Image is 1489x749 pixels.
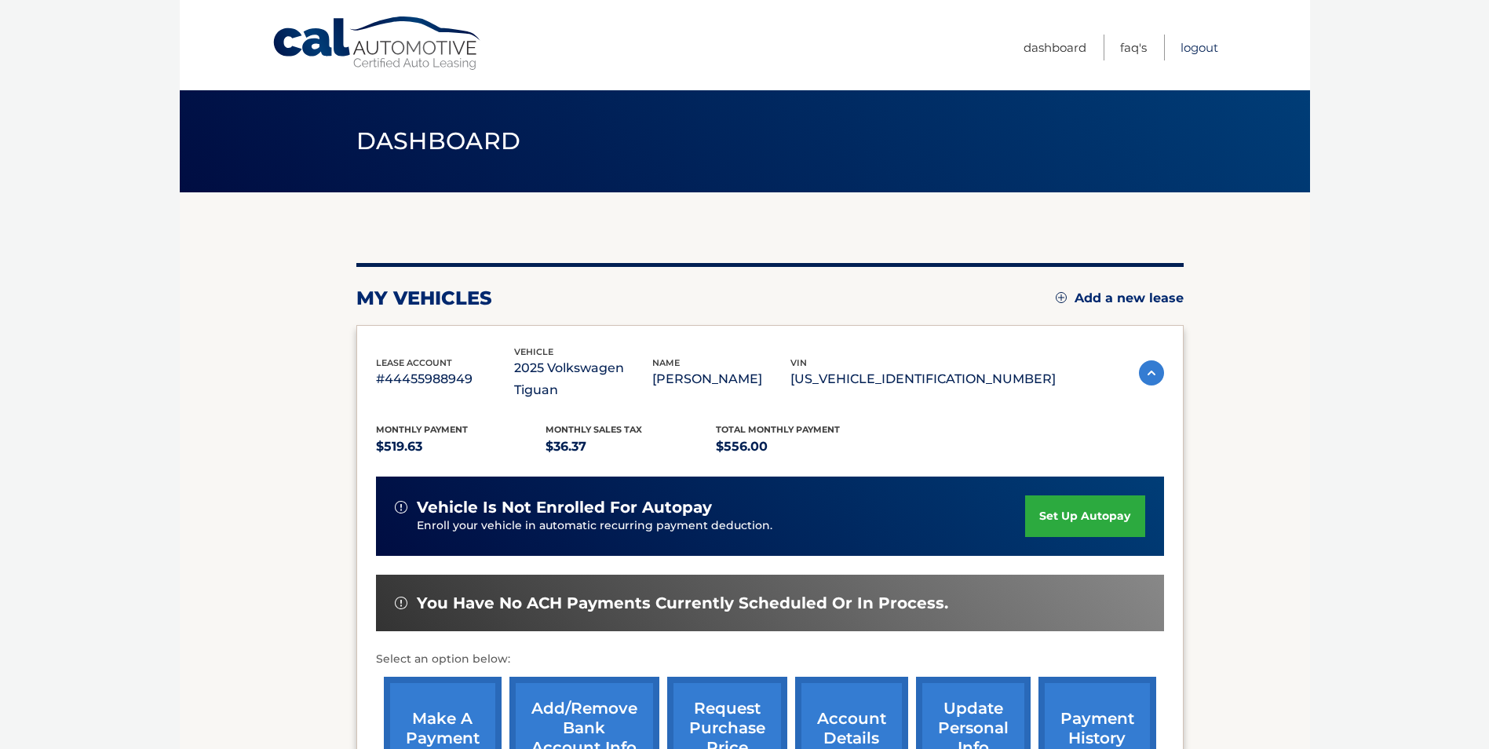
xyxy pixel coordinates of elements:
span: name [652,357,680,368]
img: alert-white.svg [395,501,407,513]
a: set up autopay [1025,495,1144,537]
a: FAQ's [1120,35,1147,60]
span: Dashboard [356,126,521,155]
span: vehicle [514,346,553,357]
p: $519.63 [376,436,546,458]
span: Monthly sales Tax [546,424,642,435]
p: 2025 Volkswagen Tiguan [514,357,652,401]
span: vehicle is not enrolled for autopay [417,498,712,517]
a: Cal Automotive [272,16,484,71]
a: Dashboard [1024,35,1086,60]
p: Enroll your vehicle in automatic recurring payment deduction. [417,517,1026,535]
p: $556.00 [716,436,886,458]
h2: my vehicles [356,287,492,310]
p: [US_VEHICLE_IDENTIFICATION_NUMBER] [790,368,1056,390]
a: Logout [1181,35,1218,60]
span: Total Monthly Payment [716,424,840,435]
p: #44455988949 [376,368,514,390]
img: accordion-active.svg [1139,360,1164,385]
p: [PERSON_NAME] [652,368,790,390]
span: Monthly Payment [376,424,468,435]
span: vin [790,357,807,368]
img: alert-white.svg [395,597,407,609]
span: You have no ACH payments currently scheduled or in process. [417,594,948,613]
a: Add a new lease [1056,290,1184,306]
span: lease account [376,357,452,368]
img: add.svg [1056,292,1067,303]
p: $36.37 [546,436,716,458]
p: Select an option below: [376,650,1164,669]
